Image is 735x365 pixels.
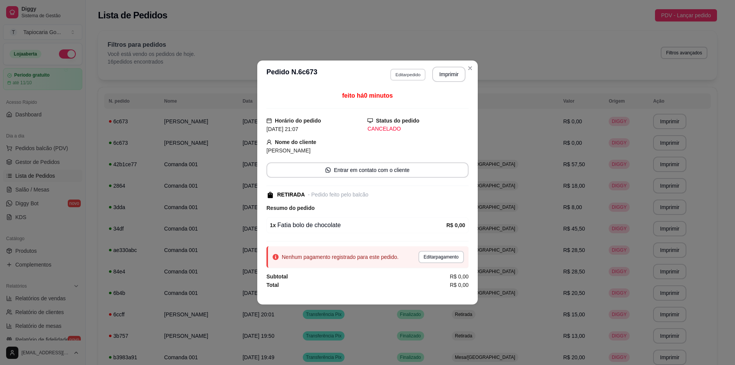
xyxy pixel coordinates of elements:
[367,118,373,123] span: desktop
[266,205,315,211] strong: Resumo do pedido
[277,191,305,199] div: RETIRADA
[464,62,476,74] button: Close
[266,273,288,280] strong: Subtotal
[266,126,298,132] span: [DATE] 21:07
[450,272,469,281] span: R$ 0,00
[266,282,279,288] strong: Total
[446,222,465,228] strong: R$ 0,00
[432,67,465,82] button: Imprimir
[308,191,368,199] div: - Pedido feito pelo balcão
[266,139,272,145] span: user
[270,221,446,230] div: Fatia bolo de chocolate
[282,253,399,261] div: Nenhum pagamento registrado para este pedido.
[266,118,272,123] span: calendar
[266,147,310,154] span: [PERSON_NAME]
[418,251,464,263] button: Editarpagamento
[266,67,317,82] h3: Pedido N. 6c673
[266,162,469,178] button: whats-appEntrar em contato com o cliente
[275,118,321,124] strong: Horário do pedido
[275,139,316,145] strong: Nome do cliente
[367,125,469,133] div: CANCELADO
[270,222,276,228] strong: 1 x
[450,281,469,289] span: R$ 0,00
[376,118,420,124] strong: Status do pedido
[325,167,331,173] span: whats-app
[342,92,393,99] span: feito há 0 minutos
[390,69,426,80] button: Editarpedido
